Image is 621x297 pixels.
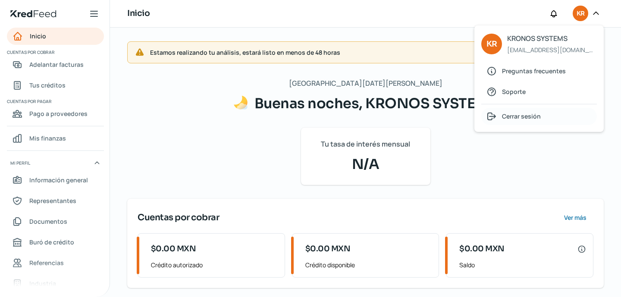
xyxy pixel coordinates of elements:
[459,243,505,255] span: $0.00 MXN
[29,257,64,268] span: Referencias
[7,172,104,189] a: Información general
[10,159,30,167] span: Mi perfil
[577,9,584,19] span: KR
[29,108,88,119] span: Pago a proveedores
[7,275,104,292] a: Industria
[502,66,566,76] span: Preguntas frecuentes
[138,211,219,224] span: Cuentas por cobrar
[486,38,497,51] span: KR
[7,192,104,209] a: Representantes
[305,243,351,255] span: $0.00 MXN
[502,86,526,97] span: Soporte
[234,96,248,109] img: Saludos
[29,237,74,247] span: Buró de crédito
[29,133,66,144] span: Mis finanzas
[459,259,586,270] span: Saldo
[150,47,596,58] span: Estamos realizando tu análisis, estará listo en menos de 48 horas
[311,154,420,175] span: N/A
[289,77,442,90] span: [GEOGRAPHIC_DATA][DATE][PERSON_NAME]
[507,32,596,45] span: KRONOS SYSTEMS
[7,28,104,45] a: Inicio
[7,234,104,251] a: Buró de crédito
[7,97,103,105] span: Cuentas por pagar
[7,56,104,73] a: Adelantar facturas
[564,215,586,221] span: Ver más
[7,254,104,272] a: Referencias
[502,111,541,122] span: Cerrar sesión
[29,175,88,185] span: Información general
[29,59,84,70] span: Adelantar facturas
[7,77,104,94] a: Tus créditos
[29,278,56,289] span: Industria
[507,44,596,55] span: [EMAIL_ADDRESS][DOMAIN_NAME]
[127,7,150,20] h1: Inicio
[29,80,66,91] span: Tus créditos
[151,259,278,270] span: Crédito autorizado
[7,105,104,122] a: Pago a proveedores
[151,243,196,255] span: $0.00 MXN
[29,216,67,227] span: Documentos
[7,130,104,147] a: Mis finanzas
[29,195,76,206] span: Representantes
[254,95,498,112] span: Buenas noches, KRONOS SYSTEMS
[321,138,410,150] span: Tu tasa de interés mensual
[7,213,104,230] a: Documentos
[30,31,46,41] span: Inicio
[7,48,103,56] span: Cuentas por cobrar
[557,209,593,226] button: Ver más
[305,259,432,270] span: Crédito disponible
